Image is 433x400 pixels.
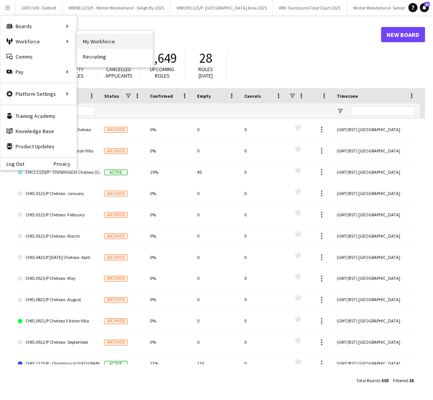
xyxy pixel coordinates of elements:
div: 13% [145,353,193,374]
span: Status [104,93,119,99]
a: CHEL0921/P Chelsea V Aston Villa [18,311,95,332]
span: Archived [104,127,128,133]
a: My Workforce [77,34,153,49]
a: CHCC1125/P - Christmas in Chelsea (Curling Club) [18,162,95,183]
span: Archived [104,340,128,346]
span: Cancels [244,93,261,99]
div: Workforce [0,34,76,49]
a: CHEL0223/P Chelsea- February [18,204,95,225]
button: WWSB1125/P - Winter Wonderland - Sleigh By 2025 [62,0,170,15]
div: : [393,373,414,388]
span: Archived [104,297,128,303]
div: (GMT/BST) [GEOGRAPHIC_DATA] [333,289,420,310]
div: 0 [193,140,240,161]
div: 0 [240,332,287,353]
a: New Board [381,27,425,42]
h1: Boards [13,29,381,40]
a: CHEL0523/P Chelsea- May [18,268,95,289]
span: Filtered [393,378,408,384]
div: 0% [145,119,193,140]
button: WW- Santaland Food Court 2025 [273,0,347,15]
a: 93 [420,3,429,12]
div: 0 [240,225,287,246]
div: 0 [240,204,287,225]
div: 0 [193,289,240,310]
div: (GMT/BST) [GEOGRAPHIC_DATA] [333,119,420,140]
div: Boards [0,19,76,34]
div: 0 [193,204,240,225]
button: WWON1125/P- [GEOGRAPHIC_DATA] Area 2025 [170,0,273,15]
div: 0 [240,311,287,332]
div: Platform Settings [0,86,76,102]
div: 0% [145,289,193,310]
a: CHEL0323/P Chelsea- March [18,225,95,247]
span: 18 [409,378,414,384]
div: 0% [145,332,193,353]
div: (GMT/BST) [GEOGRAPHIC_DATA] [333,225,420,246]
div: (GMT/BST) [GEOGRAPHIC_DATA] [333,353,420,374]
div: 0% [145,311,193,332]
div: 0 [240,289,287,310]
a: Product Updates [0,139,76,154]
div: 0 [193,225,240,246]
a: CHEL0822/P Chelsea- August [18,289,95,311]
button: Open Filter Menu [337,108,344,114]
div: 0% [145,225,193,246]
a: Log Out [0,161,24,167]
div: 0 [193,268,240,289]
div: 0 [240,183,287,204]
span: 503 [382,378,389,384]
a: Training Academy [0,108,76,124]
div: (GMT/BST) [GEOGRAPHIC_DATA] [333,332,420,353]
div: Pay [0,64,76,79]
div: 0 [193,247,240,268]
div: 0 [240,353,287,374]
div: 0 [240,162,287,183]
span: Upcoming roles [150,66,175,79]
div: (GMT/BST) [GEOGRAPHIC_DATA] [333,204,420,225]
div: 0 [193,183,240,204]
a: Comms [0,49,76,64]
div: (GMT/BST) [GEOGRAPHIC_DATA] [333,311,420,332]
div: 0% [145,268,193,289]
span: Archived [104,233,128,239]
div: 0 [193,332,240,353]
div: 0% [145,183,193,204]
div: 0 [240,268,287,289]
input: Timezone Filter Input [351,106,415,116]
span: Active [104,170,128,175]
span: Total Boards [357,378,381,384]
a: Privacy [54,161,76,167]
span: Archived [104,191,128,197]
span: Empty [197,93,211,99]
div: 0 [240,247,287,268]
span: Archived [104,255,128,260]
div: 19% [145,162,193,183]
span: Cancelled applicants [105,66,132,79]
span: 93 [425,2,430,7]
div: 0 [240,140,287,161]
span: Roles [DATE] [199,66,213,79]
div: (GMT/BST) [GEOGRAPHIC_DATA] [333,162,420,183]
span: Active [104,361,128,367]
div: 0% [145,247,193,268]
span: Timezone [337,93,358,99]
div: (GMT/BST) [GEOGRAPHIC_DATA] [333,183,420,204]
span: 2,649 [148,50,177,67]
span: Archived [104,319,128,324]
span: Archived [104,276,128,282]
div: (GMT/BST) [GEOGRAPHIC_DATA] [333,268,420,289]
div: 0 [240,119,287,140]
span: 28 [199,50,212,67]
a: CHEL0123/P Chelsea- January [18,183,95,204]
a: CHEL0922/P Chelsea- September [18,332,95,353]
div: 45 [193,162,240,183]
span: Archived [104,212,128,218]
span: Archived [104,148,128,154]
a: Recruiting [77,49,153,64]
div: 210 [193,353,240,374]
a: CHEL0423/P [DATE] Chelsea- April [18,247,95,268]
div: 0 [193,311,240,332]
div: 0% [145,204,193,225]
span: Confirmed [150,93,173,99]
